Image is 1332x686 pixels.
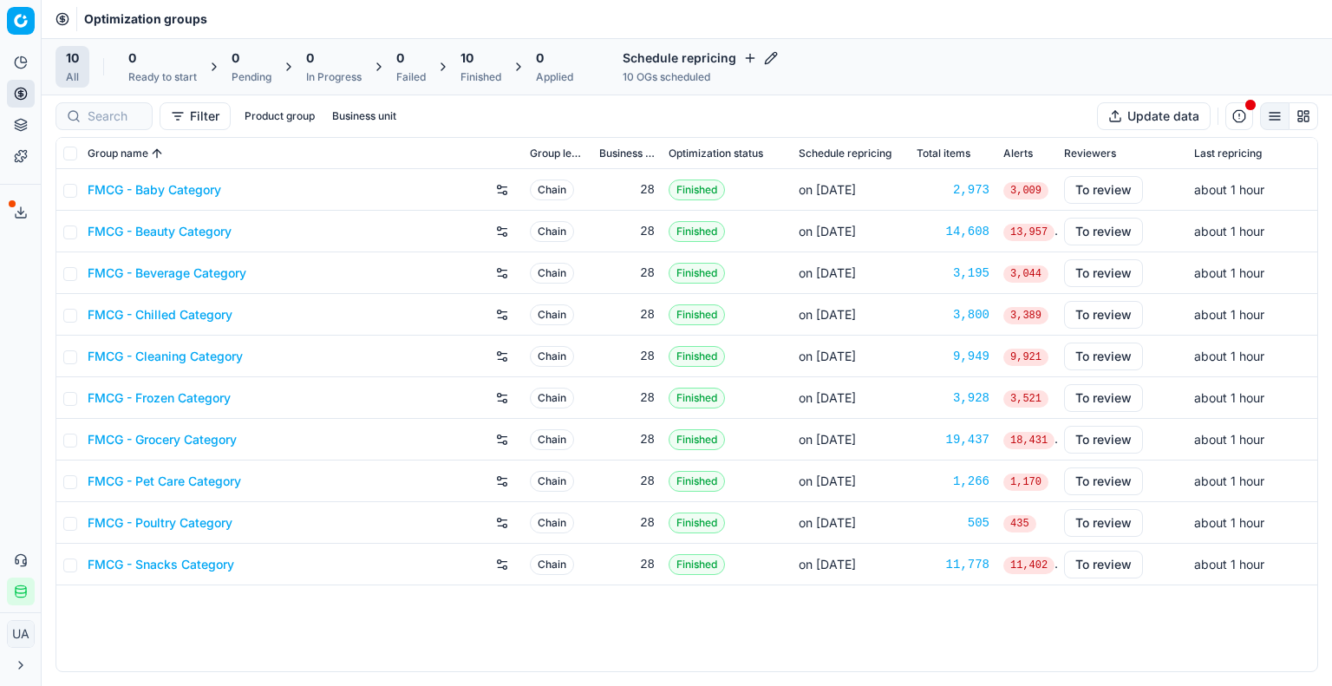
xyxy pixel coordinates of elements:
[599,348,655,365] div: 28
[530,221,574,242] span: Chain
[88,473,241,490] a: FMCG - Pet Care Category
[1194,557,1264,572] span: about 1 hour
[1194,432,1264,447] span: about 1 hour
[1194,349,1264,363] span: about 1 hour
[1064,551,1143,578] button: To review
[88,348,243,365] a: FMCG - Cleaning Category
[599,147,655,160] span: Business unit
[1003,224,1054,241] span: 13,957
[1194,307,1264,322] span: about 1 hour
[1003,474,1048,491] span: 1,170
[599,306,655,323] div: 28
[917,389,989,407] a: 3,928
[917,181,989,199] a: 2,973
[799,265,856,280] span: on [DATE]
[128,49,136,67] span: 0
[669,388,725,408] span: Finished
[1064,218,1143,245] button: To review
[669,304,725,325] span: Finished
[1194,147,1262,160] span: Last repricing
[1194,390,1264,405] span: about 1 hour
[1064,384,1143,412] button: To review
[88,514,232,532] a: FMCG - Poultry Category
[1003,307,1048,324] span: 3,389
[1064,426,1143,454] button: To review
[1064,301,1143,329] button: To review
[623,49,778,67] h4: Schedule repricing
[306,49,314,67] span: 0
[669,346,725,367] span: Finished
[669,429,725,450] span: Finished
[799,390,856,405] span: on [DATE]
[917,306,989,323] a: 3,800
[1003,265,1048,283] span: 3,044
[917,348,989,365] a: 9,949
[530,180,574,200] span: Chain
[536,70,573,84] div: Applied
[530,263,574,284] span: Chain
[799,515,856,530] span: on [DATE]
[917,431,989,448] a: 19,437
[88,389,231,407] a: FMCG - Frozen Category
[84,10,207,28] span: Optimization groups
[799,432,856,447] span: on [DATE]
[917,147,970,160] span: Total items
[799,147,891,160] span: Schedule repricing
[530,429,574,450] span: Chain
[599,473,655,490] div: 28
[1064,509,1143,537] button: To review
[917,556,989,573] div: 11,778
[88,181,221,199] a: FMCG - Baby Category
[669,471,725,492] span: Finished
[599,431,655,448] div: 28
[1194,224,1264,238] span: about 1 hour
[306,70,362,84] div: In Progress
[88,108,141,125] input: Search
[1194,515,1264,530] span: about 1 hour
[66,70,79,84] div: All
[799,557,856,572] span: on [DATE]
[1097,102,1211,130] button: Update data
[1003,182,1048,199] span: 3,009
[917,223,989,240] a: 14,608
[917,473,989,490] a: 1,266
[1064,259,1143,287] button: To review
[460,70,501,84] div: Finished
[799,307,856,322] span: on [DATE]
[530,554,574,575] span: Chain
[66,49,79,67] span: 10
[7,620,35,648] button: UA
[530,147,585,160] span: Group level
[84,10,207,28] nav: breadcrumb
[1194,265,1264,280] span: about 1 hour
[536,49,544,67] span: 0
[128,70,197,84] div: Ready to start
[599,223,655,240] div: 28
[530,388,574,408] span: Chain
[396,49,404,67] span: 0
[325,106,403,127] button: Business unit
[623,70,778,84] div: 10 OGs scheduled
[1003,432,1054,449] span: 18,431
[8,621,34,647] span: UA
[917,514,989,532] a: 505
[88,223,232,240] a: FMCG - Beauty Category
[669,513,725,533] span: Finished
[1003,147,1033,160] span: Alerts
[799,224,856,238] span: on [DATE]
[799,349,856,363] span: on [DATE]
[396,70,426,84] div: Failed
[160,102,231,130] button: Filter
[88,306,232,323] a: FMCG - Chilled Category
[917,265,989,282] a: 3,195
[88,556,234,573] a: FMCG - Snacks Category
[238,106,322,127] button: Product group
